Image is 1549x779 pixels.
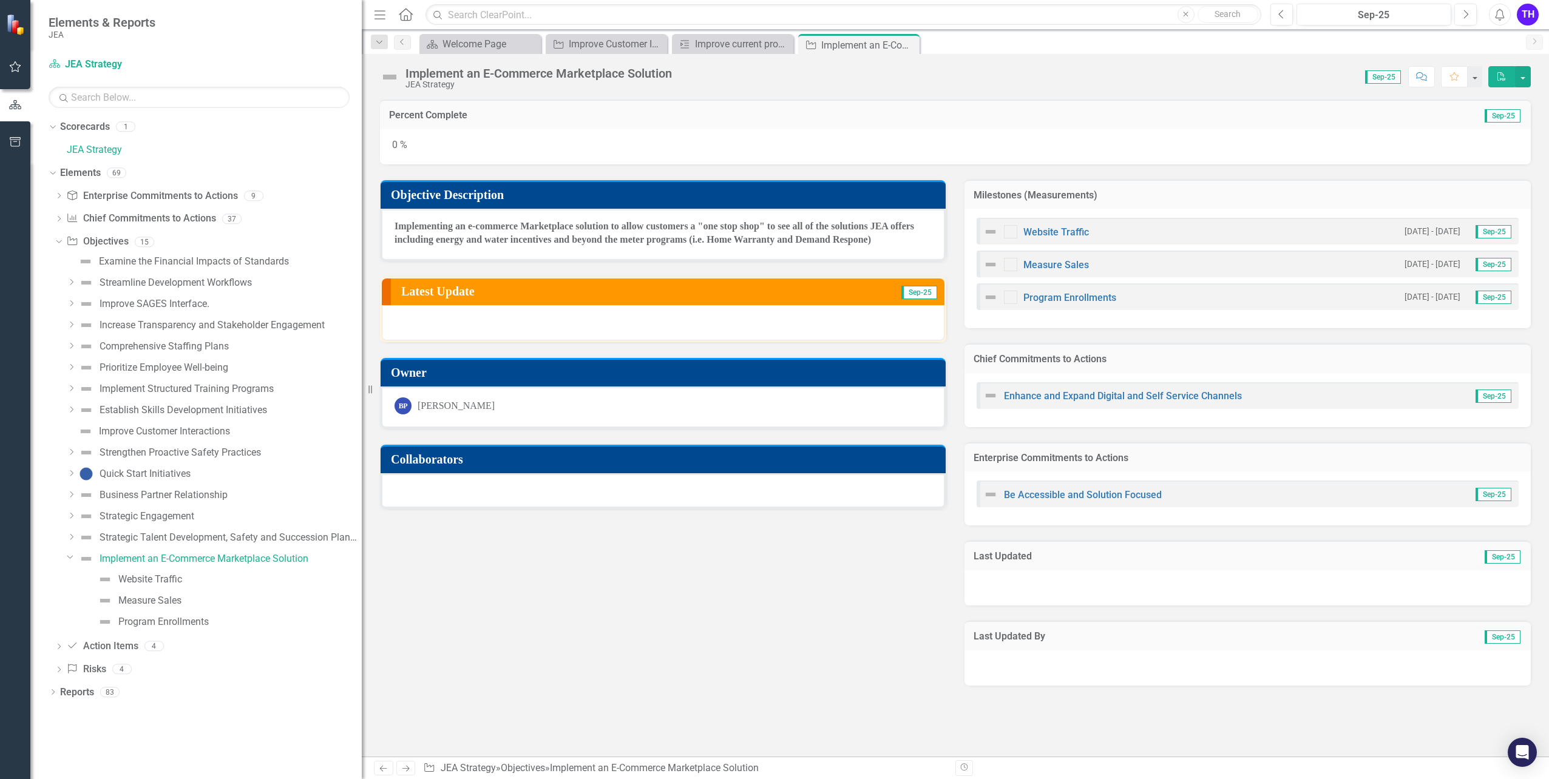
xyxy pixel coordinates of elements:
[76,549,308,568] a: Implement an E-Commerce Marketplace Solution
[79,339,93,354] img: Not Defined
[76,528,362,547] a: Strategic Talent Development, Safety and Succession Planning
[100,447,261,458] div: Strengthen Proactive Safety Practices
[95,612,209,632] a: Program Enrollments
[100,687,120,697] div: 83
[983,257,998,272] img: Not Defined
[76,337,229,356] a: Comprehensive Staffing Plans
[425,4,1261,25] input: Search ClearPoint...
[550,762,759,774] div: Implement an E-Commerce Marketplace Solution
[1476,258,1511,271] span: Sep-25
[391,366,940,379] h3: Owner
[76,379,274,399] a: Implement Structured Training Programs
[1517,4,1539,25] button: TH
[100,341,229,352] div: Comprehensive Staffing Plans
[901,286,937,299] span: Sep-25
[60,686,94,700] a: Reports
[66,639,138,653] a: Action Items
[983,388,998,403] img: Not Defined
[389,110,1158,121] h3: Percent Complete
[76,400,267,420] a: Establish Skills Development Initiatives
[983,224,998,239] img: Not Defined
[974,190,1522,201] h3: Milestones (Measurements)
[100,383,274,394] div: Implement Structured Training Programs
[95,591,181,610] a: Measure Sales
[79,318,93,332] img: Not Defined
[79,297,93,311] img: Not Defined
[49,15,155,30] span: Elements & Reports
[116,122,135,132] div: 1
[405,67,672,80] div: Implement an E-Commerce Marketplace Solution
[79,275,93,290] img: Not Defined
[75,252,289,271] a: Examine the Financial Impacts of Standards
[1004,489,1162,501] a: Be Accessible and Solution Focused
[1508,738,1537,767] div: Open Intercom Messenger
[380,67,399,87] img: Not Defined
[98,615,112,629] img: Not Defined
[107,167,126,178] div: 69
[76,485,228,505] a: Business Partner Relationship
[1476,488,1511,501] span: Sep-25
[99,426,230,437] div: Improve Customer Interactions
[112,664,132,675] div: 4
[1023,259,1089,271] a: Measure Sales
[1198,6,1258,23] button: Search
[1485,109,1520,123] span: Sep-25
[79,488,93,502] img: Not Defined
[422,36,538,52] a: Welcome Page
[418,399,495,413] div: [PERSON_NAME]
[1476,291,1511,304] span: Sep-25
[549,36,664,52] a: Improve Customer Interactions
[391,453,940,466] h3: Collaborators
[60,166,101,180] a: Elements
[1405,291,1460,303] small: [DATE] - [DATE]
[66,663,106,676] a: Risks
[983,290,998,305] img: Not Defined
[49,87,350,108] input: Search Below...
[98,572,112,587] img: Not Defined
[222,214,242,224] div: 37
[1023,226,1089,238] a: Website Traffic
[79,445,93,460] img: Not Defined
[118,595,181,606] div: Measure Sales
[79,382,93,396] img: Not Defined
[1485,630,1520,644] span: Sep-25
[974,631,1335,642] h3: Last Updated By
[118,616,209,627] div: Program Enrollments
[1023,292,1116,303] a: Program Enrollments
[1296,4,1451,25] button: Sep-25
[76,358,228,377] a: Prioritize Employee Well-being
[100,320,325,331] div: Increase Transparency and Stakeholder Engagement
[1485,550,1520,564] span: Sep-25
[67,143,362,157] a: JEA Strategy
[1476,389,1511,403] span: Sep-25
[98,593,112,608] img: Not Defined
[695,36,790,52] div: Improve current processes and procedures
[1215,9,1241,19] span: Search
[6,14,27,35] img: ClearPoint Strategy
[79,467,93,481] img: On Hold
[78,254,93,269] img: Not Defined
[49,58,200,72] a: JEA Strategy
[1004,390,1242,402] a: Enhance and Expand Digital and Self Service Channels
[99,256,289,267] div: Examine the Financial Impacts of Standards
[100,511,194,522] div: Strategic Engagement
[76,443,261,462] a: Strengthen Proactive Safety Practices
[100,468,191,479] div: Quick Start Initiatives
[66,189,237,203] a: Enterprise Commitments to Actions
[983,487,998,502] img: Not Defined
[1476,225,1511,238] span: Sep-25
[78,424,93,439] img: Not Defined
[100,298,209,309] div: Improve SAGES Interface.
[442,36,538,52] div: Welcome Page
[974,354,1522,365] h3: Chief Commitments to Actions
[66,235,128,249] a: Objectives
[974,453,1522,464] h3: Enterprise Commitments to Actions
[79,403,93,417] img: Not Defined
[821,38,917,53] div: Implement an E-Commerce Marketplace Solution
[569,36,664,52] div: Improve Customer Interactions
[244,191,263,201] div: 9
[1405,226,1460,237] small: [DATE] - [DATE]
[501,762,545,774] a: Objectives
[76,273,252,292] a: Streamline Development Workflows
[144,641,164,652] div: 4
